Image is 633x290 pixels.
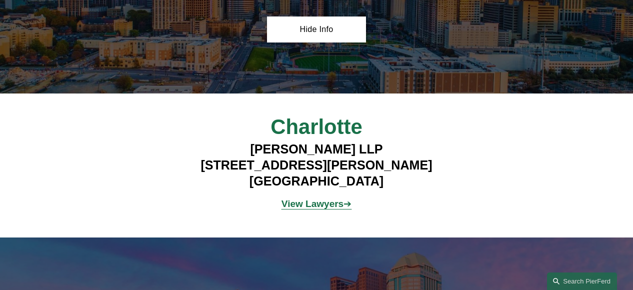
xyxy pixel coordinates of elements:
span: Charlotte [270,115,362,138]
span: ➔ [281,198,351,209]
strong: View Lawyers [281,198,343,209]
a: Search this site [547,272,617,290]
a: View Lawyers➔ [281,198,351,209]
a: Hide Info [267,16,366,42]
h4: [PERSON_NAME] LLP [STREET_ADDRESS][PERSON_NAME] [GEOGRAPHIC_DATA] [167,141,465,189]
